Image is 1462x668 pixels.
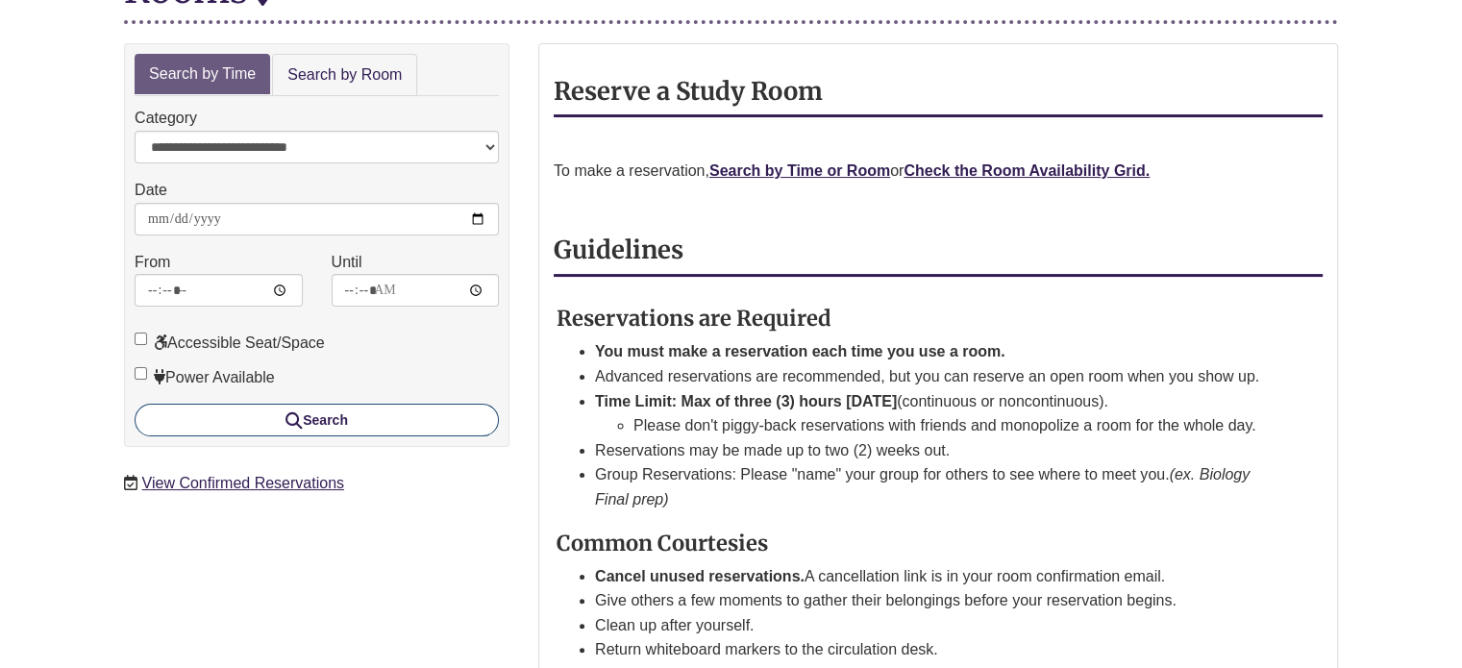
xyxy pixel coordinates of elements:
a: View Confirmed Reservations [142,475,344,491]
strong: You must make a reservation each time you use a room. [595,343,1005,359]
a: Check the Room Availability Grid. [904,162,1150,179]
li: Reservations may be made up to two (2) weeks out. [595,438,1276,463]
label: Category [135,106,197,131]
li: Please don't piggy-back reservations with friends and monopolize a room for the whole day. [633,413,1276,438]
input: Power Available [135,367,147,380]
a: Search by Room [272,54,417,97]
p: To make a reservation, or [554,159,1323,184]
li: Clean up after yourself. [595,613,1276,638]
strong: Guidelines [554,235,683,265]
a: Search by Time [135,54,270,95]
li: Return whiteboard markers to the circulation desk. [595,637,1276,662]
strong: Time Limit: Max of three (3) hours [DATE] [595,393,897,409]
strong: Cancel unused reservations. [595,568,805,584]
input: Accessible Seat/Space [135,333,147,345]
li: Give others a few moments to gather their belongings before your reservation begins. [595,588,1276,613]
li: A cancellation link is in your room confirmation email. [595,564,1276,589]
button: Search [135,404,499,436]
strong: Reserve a Study Room [554,76,823,107]
strong: Common Courtesies [557,530,768,557]
label: Date [135,178,167,203]
label: Until [332,250,362,275]
label: Power Available [135,365,275,390]
strong: Reservations are Required [557,305,831,332]
a: Search by Time or Room [709,162,890,179]
label: From [135,250,170,275]
em: (ex. Biology Final prep) [595,466,1250,507]
li: (continuous or noncontinuous). [595,389,1276,438]
li: Group Reservations: Please "name" your group for others to see where to meet you. [595,462,1276,511]
label: Accessible Seat/Space [135,331,325,356]
li: Advanced reservations are recommended, but you can reserve an open room when you show up. [595,364,1276,389]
